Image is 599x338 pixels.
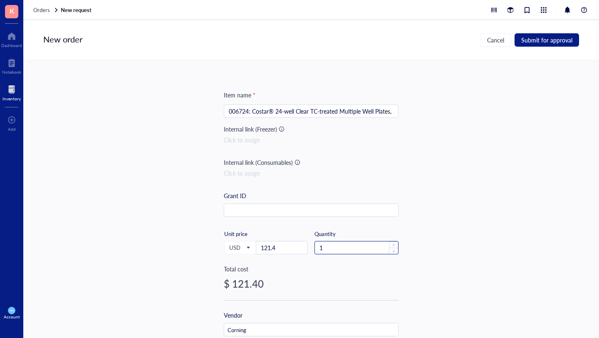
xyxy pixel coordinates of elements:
[480,33,511,47] button: Cancel
[224,277,399,290] div: $ 121.40
[10,309,14,312] span: KW
[224,311,243,320] div: Vendor
[224,90,255,99] div: Item name
[392,244,395,246] span: up
[2,83,21,101] a: Inventory
[2,70,21,75] div: Notebook
[1,43,22,48] div: Dashboard
[224,135,399,144] div: Click to assign
[33,6,59,14] a: Orders
[389,248,398,254] span: Decrease Value
[33,6,50,14] span: Orders
[224,191,246,200] div: Grant ID
[224,264,399,273] div: Total cost
[4,314,20,319] div: Account
[10,5,14,16] span: K
[1,30,22,48] a: Dashboard
[487,37,504,43] span: Cancel
[8,127,16,132] div: Add
[2,56,21,75] a: Notebook
[521,37,572,43] span: Submit for approval
[224,158,293,167] div: Internal link (Consumables)
[61,6,93,14] a: New request
[224,124,277,134] div: Internal link (Freezer)
[389,241,398,248] span: Increase Value
[392,250,395,253] span: down
[43,33,82,47] div: New order
[224,169,399,178] div: Click to assign
[515,33,579,47] button: Submit for approval
[224,230,276,238] div: Unit price
[229,244,250,251] span: USD
[2,96,21,101] div: Inventory
[314,230,399,238] div: Quantity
